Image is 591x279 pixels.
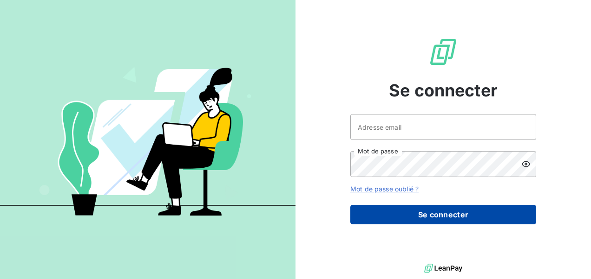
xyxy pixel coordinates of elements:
span: Se connecter [389,78,498,103]
a: Mot de passe oublié ? [350,185,419,193]
img: Logo LeanPay [428,37,458,67]
img: logo [424,261,462,275]
input: placeholder [350,114,536,140]
button: Se connecter [350,205,536,224]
